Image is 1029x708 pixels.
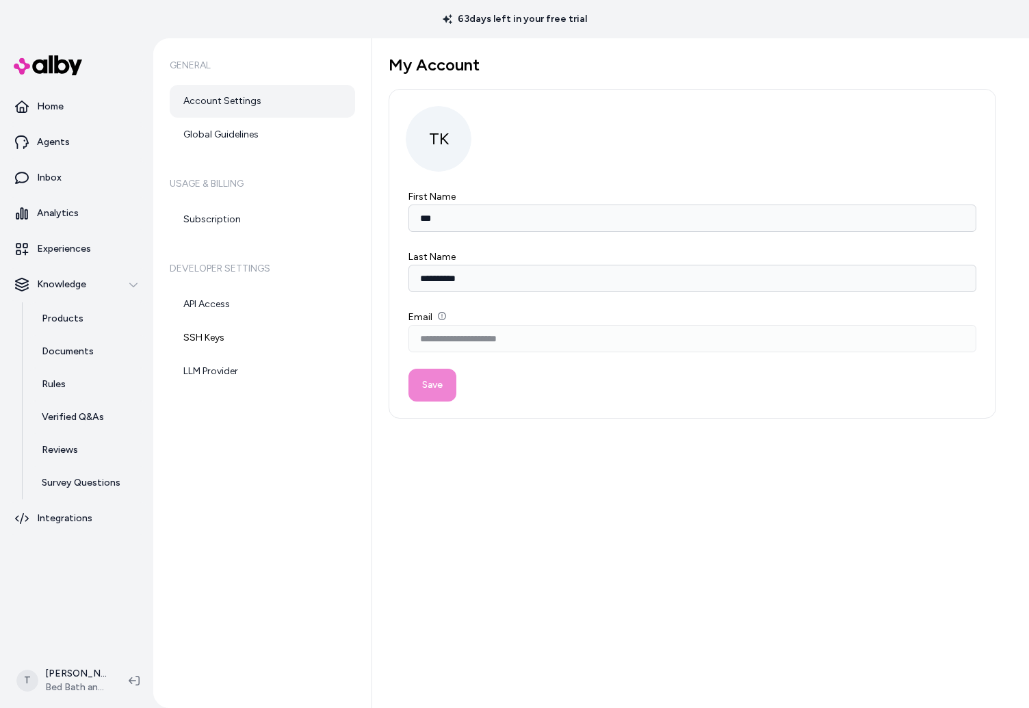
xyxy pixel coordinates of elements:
p: Rules [42,378,66,391]
a: Agents [5,126,148,159]
p: Home [37,100,64,114]
p: Survey Questions [42,476,120,490]
p: Agents [37,135,70,149]
p: Experiences [37,242,91,256]
a: Survey Questions [28,467,148,499]
label: Email [408,311,446,323]
a: Documents [28,335,148,368]
a: Integrations [5,502,148,535]
h1: My Account [389,55,996,75]
a: Products [28,302,148,335]
label: Last Name [408,251,456,263]
a: Experiences [5,233,148,265]
a: API Access [170,288,355,321]
a: Home [5,90,148,123]
h6: Usage & Billing [170,165,355,203]
h6: General [170,47,355,85]
a: Reviews [28,434,148,467]
label: First Name [408,191,456,202]
span: Bed Bath and Beyond [45,681,107,694]
a: Global Guidelines [170,118,355,151]
p: Integrations [37,512,92,525]
a: SSH Keys [170,322,355,354]
a: Analytics [5,197,148,230]
a: Subscription [170,203,355,236]
p: Verified Q&As [42,410,104,424]
p: Documents [42,345,94,358]
span: TK [406,106,471,172]
a: LLM Provider [170,355,355,388]
a: Verified Q&As [28,401,148,434]
p: [PERSON_NAME] [45,667,107,681]
p: Products [42,312,83,326]
p: Inbox [37,171,62,185]
a: Rules [28,368,148,401]
h6: Developer Settings [170,250,355,288]
button: Knowledge [5,268,148,301]
button: T[PERSON_NAME]Bed Bath and Beyond [8,659,118,703]
span: T [16,670,38,692]
p: Knowledge [37,278,86,291]
p: Reviews [42,443,78,457]
a: Account Settings [170,85,355,118]
p: Analytics [37,207,79,220]
p: 63 days left in your free trial [434,12,595,26]
a: Inbox [5,161,148,194]
img: alby Logo [14,55,82,75]
button: Email [438,312,446,320]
